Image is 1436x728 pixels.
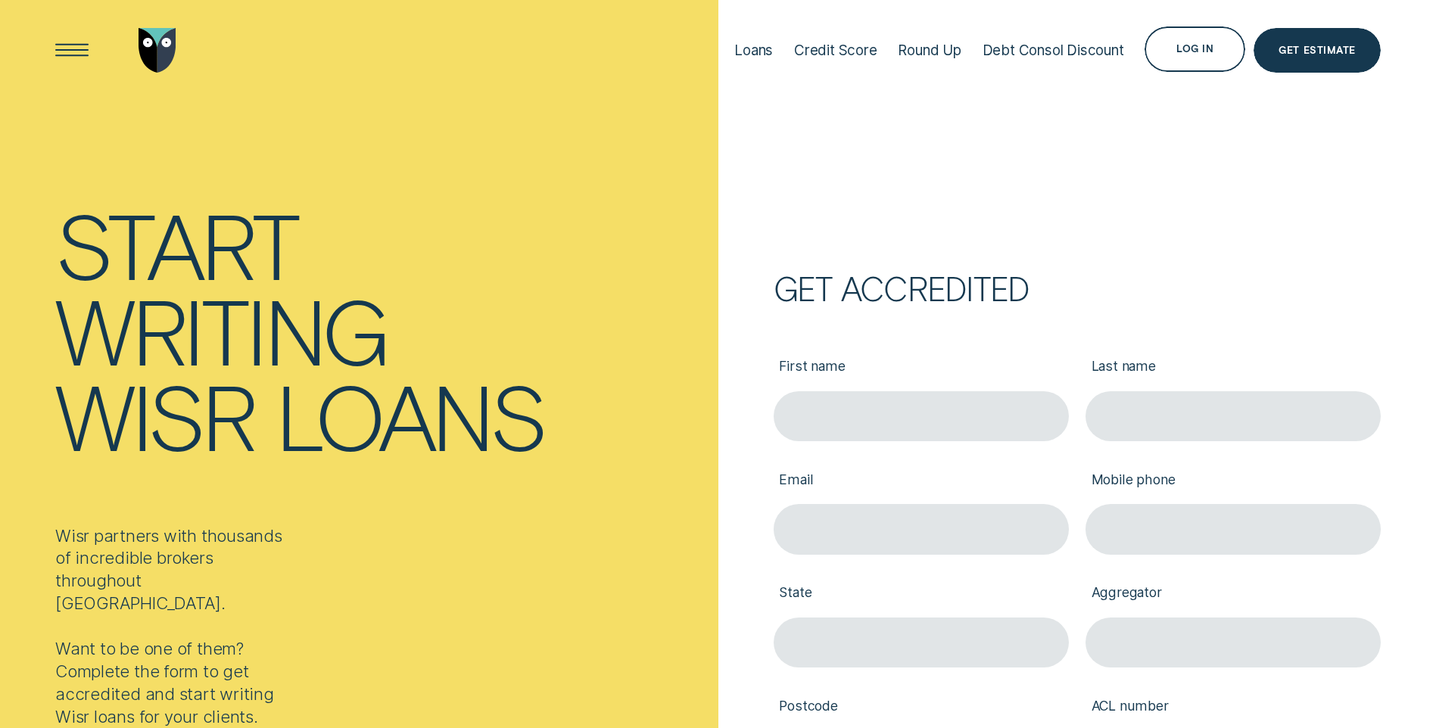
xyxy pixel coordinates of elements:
[1086,345,1381,391] label: Last name
[55,287,387,372] div: writing
[55,372,254,458] div: Wisr
[139,28,176,73] img: Wisr
[734,42,773,59] div: Loans
[898,42,961,59] div: Round Up
[49,28,95,73] button: Open Menu
[983,42,1124,59] div: Debt Consol Discount
[1086,458,1381,504] label: Mobile phone
[1254,28,1381,73] a: Get Estimate
[774,345,1069,391] label: First name
[55,201,297,287] div: Start
[774,571,1069,618] label: State
[276,372,545,458] div: loans
[1145,26,1245,72] button: Log in
[1086,571,1381,618] label: Aggregator
[55,201,709,459] h1: Start writing Wisr loans
[774,458,1069,504] label: Email
[794,42,877,59] div: Credit Score
[774,276,1381,301] h2: Get accredited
